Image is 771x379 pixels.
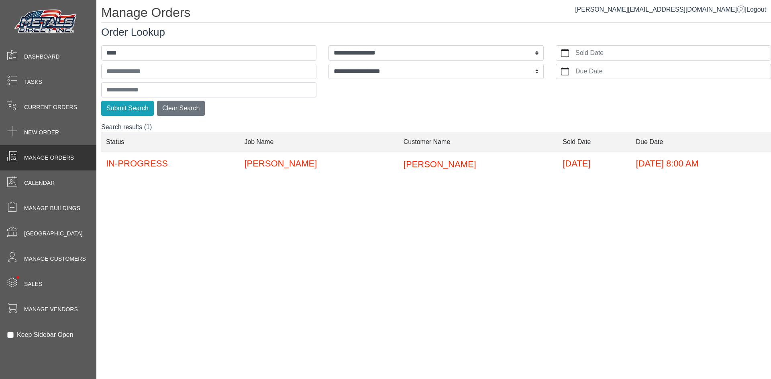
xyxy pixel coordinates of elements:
label: Sold Date [574,46,771,60]
svg: calendar [561,49,569,57]
label: Due Date [574,64,771,79]
span: New Order [24,128,59,137]
div: | [575,5,766,14]
button: calendar [556,64,574,79]
span: Manage Buildings [24,204,80,213]
span: Current Orders [24,103,77,111]
span: Dashboard [24,53,60,61]
label: Keep Sidebar Open [17,330,73,340]
span: [GEOGRAPHIC_DATA] [24,229,83,238]
div: Search results (1) [101,122,771,182]
span: Sales [24,280,42,288]
a: [PERSON_NAME][EMAIL_ADDRESS][DOMAIN_NAME] [575,6,745,13]
td: Sold Date [558,132,631,152]
button: Submit Search [101,101,154,116]
td: Job Name [239,132,398,152]
span: Calendar [24,179,55,187]
td: [DATE] 8:00 AM [631,152,771,175]
h3: Order Lookup [101,26,771,39]
span: [PERSON_NAME] [404,159,476,169]
td: Customer Name [399,132,558,152]
h1: Manage Orders [101,5,771,23]
td: [PERSON_NAME] [239,152,398,175]
span: Manage Vendors [24,305,78,314]
td: Due Date [631,132,771,152]
span: Manage Customers [24,255,86,263]
button: Clear Search [157,101,205,116]
td: Status [101,132,239,152]
td: [DATE] [558,152,631,175]
button: calendar [556,46,574,60]
span: • [8,264,28,290]
td: IN-PROGRESS [101,152,239,175]
span: Logout [747,6,766,13]
span: Manage Orders [24,154,74,162]
span: Tasks [24,78,42,86]
img: Metals Direct Inc Logo [12,7,80,37]
svg: calendar [561,67,569,75]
